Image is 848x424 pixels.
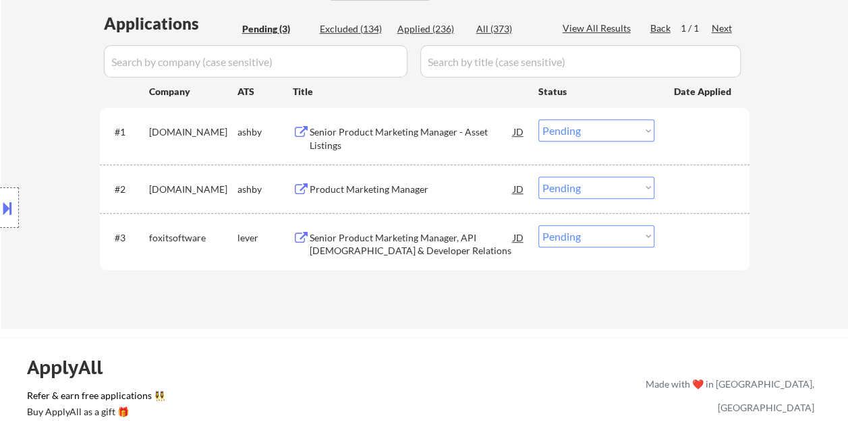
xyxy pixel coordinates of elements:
[310,183,513,196] div: Product Marketing Manager
[237,183,293,196] div: ashby
[27,405,162,422] a: Buy ApplyAll as a gift 🎁
[476,22,544,36] div: All (373)
[27,407,162,417] div: Buy ApplyAll as a gift 🎁
[512,225,526,249] div: JD
[420,45,741,78] input: Search by title (case sensitive)
[237,125,293,139] div: ashby
[640,372,814,419] div: Made with ❤️ in [GEOGRAPHIC_DATA], [GEOGRAPHIC_DATA]
[27,391,364,405] a: Refer & earn free applications 👯‍♀️
[242,22,310,36] div: Pending (3)
[310,125,513,152] div: Senior Product Marketing Manager - Asset Listings
[310,231,513,258] div: Senior Product Marketing Manager, API [DEMOGRAPHIC_DATA] & Developer Relations
[237,85,293,98] div: ATS
[104,45,407,78] input: Search by company (case sensitive)
[104,16,237,32] div: Applications
[293,85,526,98] div: Title
[320,22,387,36] div: Excluded (134)
[237,231,293,245] div: lever
[681,22,712,35] div: 1 / 1
[27,356,118,379] div: ApplyAll
[538,79,654,103] div: Status
[512,119,526,144] div: JD
[674,85,733,98] div: Date Applied
[397,22,465,36] div: Applied (236)
[712,22,733,35] div: Next
[512,177,526,201] div: JD
[650,22,672,35] div: Back
[563,22,635,35] div: View All Results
